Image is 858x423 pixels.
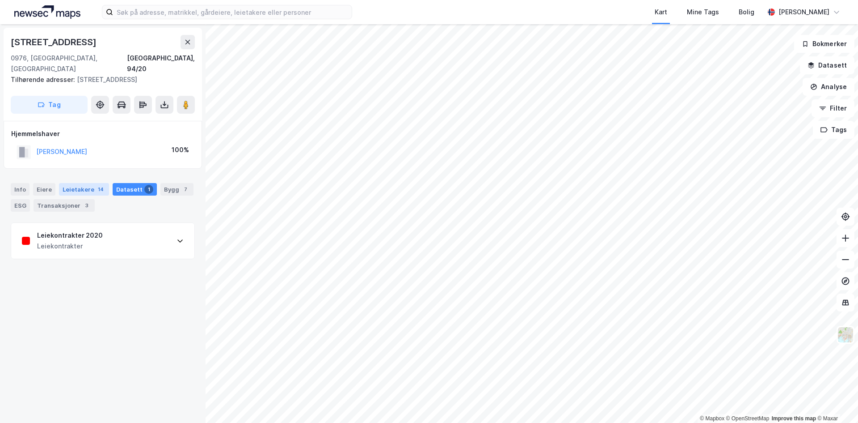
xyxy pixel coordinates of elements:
[33,183,55,196] div: Eiere
[11,74,188,85] div: [STREET_ADDRESS]
[11,199,30,212] div: ESG
[37,230,103,241] div: Leiekontrakter 2020
[144,185,153,194] div: 1
[800,56,854,74] button: Datasett
[37,241,103,252] div: Leiekontrakter
[127,53,195,74] div: [GEOGRAPHIC_DATA], 94/20
[837,326,854,343] img: Z
[813,380,858,423] div: Kontrollprogram for chat
[160,183,193,196] div: Bygg
[700,415,724,422] a: Mapbox
[11,35,98,49] div: [STREET_ADDRESS]
[59,183,109,196] div: Leietakere
[11,183,29,196] div: Info
[655,7,667,17] div: Kart
[803,78,854,96] button: Analyse
[812,99,854,117] button: Filter
[778,7,829,17] div: [PERSON_NAME]
[113,183,157,196] div: Datasett
[794,35,854,53] button: Bokmerker
[181,185,190,194] div: 7
[11,53,127,74] div: 0976, [GEOGRAPHIC_DATA], [GEOGRAPHIC_DATA]
[687,7,719,17] div: Mine Tags
[11,128,194,139] div: Hjemmelshaver
[772,415,816,422] a: Improve this map
[739,7,754,17] div: Bolig
[813,380,858,423] iframe: Chat Widget
[172,145,189,155] div: 100%
[813,121,854,139] button: Tags
[113,5,352,19] input: Søk på adresse, matrikkel, gårdeiere, leietakere eller personer
[34,199,95,212] div: Transaksjoner
[96,185,105,194] div: 14
[11,96,88,114] button: Tag
[726,415,770,422] a: OpenStreetMap
[14,5,80,19] img: logo.a4113a55bc3d86da70a041830d287a7e.svg
[82,201,91,210] div: 3
[11,76,77,83] span: Tilhørende adresser:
